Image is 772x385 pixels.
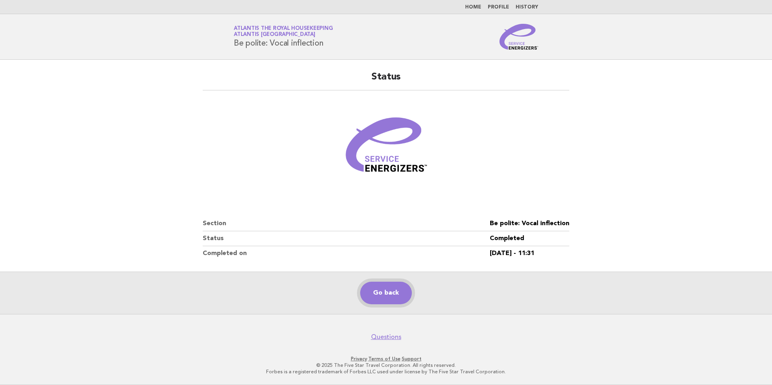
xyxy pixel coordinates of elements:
dd: Completed [490,231,569,246]
dd: Be polite: Vocal inflection [490,216,569,231]
dd: [DATE] - 11:31 [490,246,569,261]
a: Support [402,356,422,362]
span: Atlantis [GEOGRAPHIC_DATA] [234,32,315,38]
a: Home [465,5,481,10]
a: Go back [360,282,412,304]
dt: Status [203,231,490,246]
p: · · [139,356,633,362]
h2: Status [203,71,569,90]
a: Profile [488,5,509,10]
img: Service Energizers [499,24,538,50]
dt: Completed on [203,246,490,261]
h1: Be polite: Vocal inflection [234,26,333,47]
p: © 2025 The Five Star Travel Corporation. All rights reserved. [139,362,633,368]
a: Terms of Use [368,356,401,362]
a: Privacy [351,356,367,362]
a: Atlantis the Royal HousekeepingAtlantis [GEOGRAPHIC_DATA] [234,26,333,37]
a: History [516,5,538,10]
a: Questions [371,333,401,341]
p: Forbes is a registered trademark of Forbes LLC used under license by The Five Star Travel Corpora... [139,368,633,375]
img: Verified [338,100,434,197]
dt: Section [203,216,490,231]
